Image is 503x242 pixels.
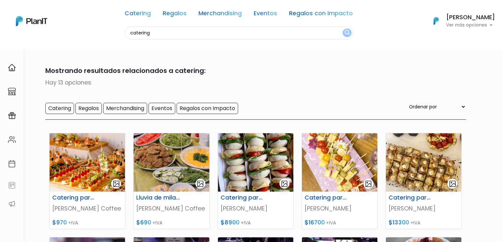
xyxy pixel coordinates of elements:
[8,181,16,189] img: feedback-78b5a0c8f98aac82b08bfc38622c3050aee476f2c9584af64705fc4e61158814.svg
[163,11,187,19] a: Regalos
[196,180,204,188] img: gallery-light
[125,11,151,19] a: Catering
[289,11,353,19] a: Regalos con Impacto
[75,103,102,114] input: Regalos
[52,218,67,226] span: $970
[410,219,420,226] span: +IVA
[221,204,291,213] p: [PERSON_NAME]
[8,64,16,72] img: home-e721727adea9d79c4d83392d1f703f7f8bce08238fde08b1acbfd93340b81755.svg
[218,133,293,192] img: thumb_WhatsApp_Image_2024-07-19_at_10.28.16__1_.jpeg
[52,204,122,213] p: [PERSON_NAME] Coffee
[37,66,466,76] p: Mostrando resultados relacionados a catering:
[389,218,409,226] span: $13300
[345,30,350,36] img: search_button-432b6d5273f82d61273b3651a40e1bd1b912527efae98b1b7a1b2c0702e16a8d.svg
[305,204,375,213] p: [PERSON_NAME]
[449,180,456,188] img: gallery-light
[302,133,378,229] a: gallery-light Catering para 20 personas [PERSON_NAME] $16700 +IVA
[386,133,462,229] a: gallery-light Catering para 15 personas [PERSON_NAME] $13300 +IVA
[136,204,206,213] p: [PERSON_NAME] Coffee
[254,11,277,19] a: Eventos
[134,133,209,192] img: thumb_PLAN_IT_ABB_16_Sept_2022-12.jpg
[241,219,251,226] span: +IVA
[148,103,175,114] input: Eventos
[8,88,16,95] img: marketplace-4ceaa7011d94191e9ded77b95e3339b90024bf715f7c57f8cf31f2d8c509eaba.svg
[389,204,459,213] p: [PERSON_NAME]
[49,133,125,229] a: gallery-light Catering para 80 [PERSON_NAME] Coffee $970 +IVA
[218,133,294,229] a: gallery-light Catering para 10 personas [PERSON_NAME] $8900 +IVA
[385,194,437,201] h6: Catering para 15 personas
[386,133,461,192] img: thumb_WhatsApp_Image_2024-07-19_at_10.28.17__1_.jpeg
[16,16,47,26] img: PlanIt Logo
[8,136,16,144] img: people-662611757002400ad9ed0e3c099ab2801c6687ba6c219adb57efc949bc21e19d.svg
[103,103,147,114] input: Merchandising
[136,218,151,226] span: $690
[425,12,495,30] button: PlanIt Logo [PERSON_NAME] Ver más opciones
[446,15,495,21] h6: [PERSON_NAME]
[133,133,209,229] a: gallery-light Lluvia de milanesas [PERSON_NAME] Coffee $690 +IVA
[198,11,242,19] a: Merchandising
[50,133,125,192] img: thumb_Captura_de_pantalla_2023-08-28_125958.jpg
[221,218,239,226] span: $8900
[326,219,336,226] span: +IVA
[37,78,466,87] p: Hay 13 opciones
[68,219,78,226] span: +IVA
[281,180,288,188] img: gallery-light
[446,23,495,28] p: Ver más opciones
[365,180,372,188] img: gallery-light
[112,180,120,188] img: gallery-light
[152,219,162,226] span: +IVA
[301,194,353,201] h6: Catering para 20 personas
[8,112,16,120] img: campaigns-02234683943229c281be62815700db0a1741e53638e28bf9629b52c665b00959.svg
[8,200,16,208] img: partners-52edf745621dab592f3b2c58e3bca9d71375a7ef29c3b500c9f145b62cc070d4.svg
[305,218,325,226] span: $16700
[48,194,101,201] h6: Catering para 80
[217,194,269,201] h6: Catering para 10 personas
[429,14,443,28] img: PlanIt Logo
[132,194,185,201] h6: Lluvia de milanesas
[8,160,16,168] img: calendar-87d922413cdce8b2cf7b7f5f62616a5cf9e4887200fb71536465627b3292af00.svg
[302,133,377,192] img: thumb_WhatsApp_Image_2024-07-19_at_10.28.18.jpeg
[125,27,353,39] input: Buscá regalos, desayunos, y más
[45,103,74,114] input: Catering
[177,103,238,114] input: Regalos con Impacto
